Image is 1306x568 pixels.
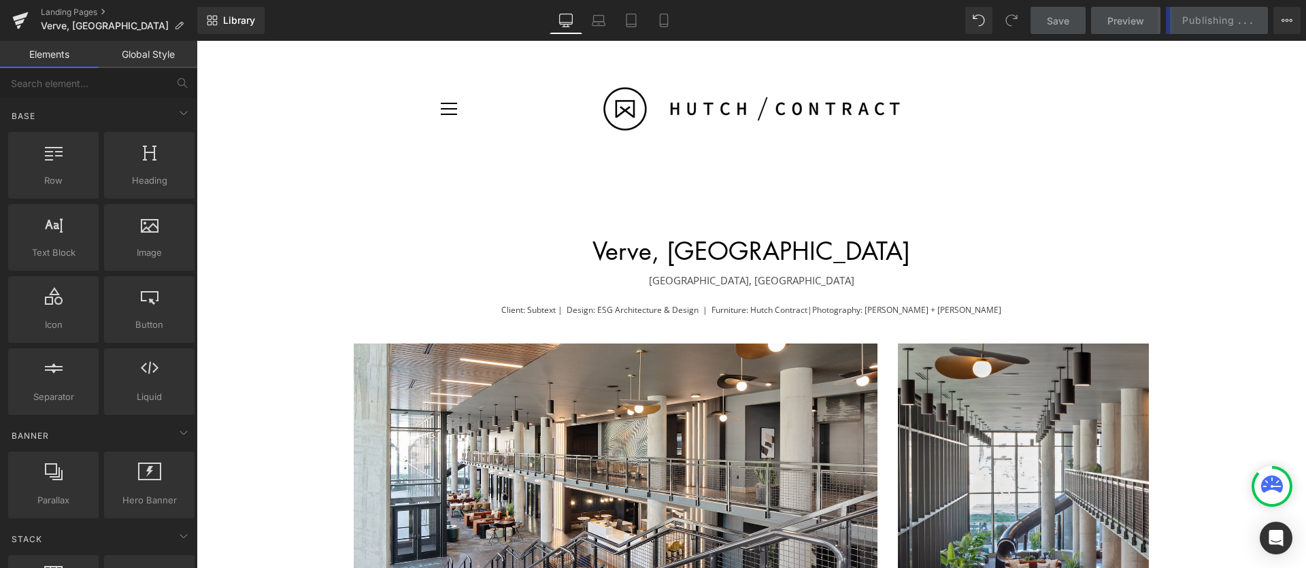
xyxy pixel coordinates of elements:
[108,493,190,507] span: Hero Banner
[12,390,95,404] span: Separator
[39,79,50,90] img: tab_domain_overview_orange.svg
[41,20,169,31] span: Verve, [GEOGRAPHIC_DATA]
[550,7,582,34] a: Desktop
[582,7,615,34] a: Laptop
[305,263,611,275] span: Client: Subtext | Design: ESG Architecture & Design | Furniture: Hutch Contract
[152,80,224,89] div: Keywords by Traffic
[12,173,95,188] span: Row
[965,7,992,34] button: Undo
[12,246,95,260] span: Text Block
[22,22,33,33] img: logo_orange.svg
[10,110,37,122] span: Base
[10,533,44,546] span: Stack
[615,7,648,34] a: Tablet
[108,246,190,260] span: Image
[22,35,33,46] img: website_grey.svg
[1260,522,1292,554] div: Open Intercom Messenger
[998,7,1025,34] button: Redo
[12,318,95,332] span: Icon
[1091,7,1160,34] a: Preview
[1273,7,1301,34] button: More
[157,190,953,231] h1: Verve, [GEOGRAPHIC_DATA]
[1047,14,1069,28] span: Save
[54,80,122,89] div: Domain Overview
[12,493,95,507] span: Parallax
[197,7,265,34] a: New Library
[137,79,148,90] img: tab_keywords_by_traffic_grey.svg
[1107,14,1144,28] span: Preview
[611,263,616,275] span: |
[35,35,150,46] div: Domain: [DOMAIN_NAME]
[41,7,197,18] a: Landing Pages
[380,7,764,129] img: Logo
[648,7,680,34] a: Mobile
[10,429,50,442] span: Banner
[223,14,255,27] span: Library
[108,318,190,332] span: Button
[616,263,805,275] span: Photography: [PERSON_NAME] + [PERSON_NAME]
[108,390,190,404] span: Liquid
[99,41,197,68] a: Global Style
[108,173,190,188] span: Heading
[38,22,67,33] div: v 4.0.25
